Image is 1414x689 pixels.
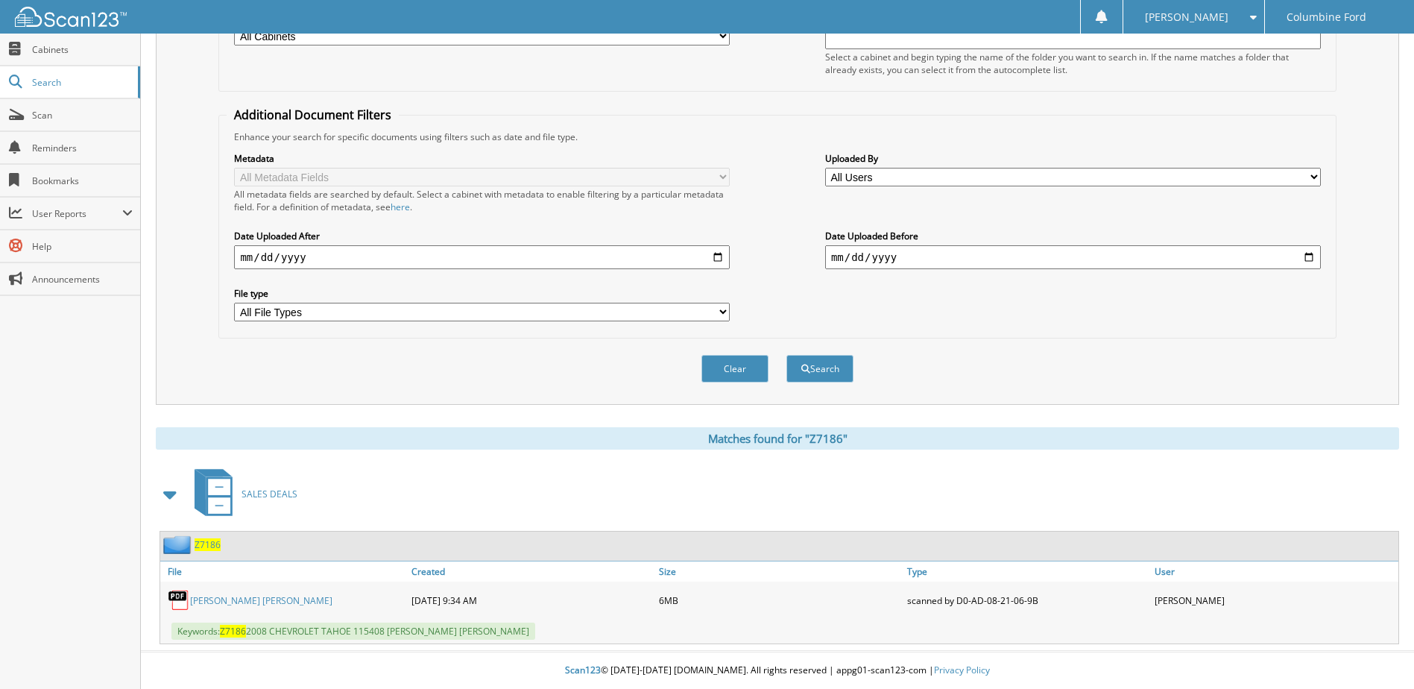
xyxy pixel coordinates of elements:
label: Uploaded By [825,152,1321,165]
span: Keywords: 2008 CHEVROLET TAHOE 115408 [PERSON_NAME] [PERSON_NAME] [171,623,535,640]
span: Z7186 [220,625,246,638]
div: scanned by D0-AD-08-21-06-9B [903,585,1151,615]
a: Type [903,561,1151,582]
button: Search [786,355,853,383]
a: Size [655,561,903,582]
span: Search [32,76,130,89]
div: Matches found for "Z7186" [156,427,1399,450]
span: Scan [32,109,133,122]
span: SALES DEALS [242,488,297,500]
input: end [825,245,1321,269]
span: Reminders [32,142,133,154]
span: Scan123 [565,664,601,676]
span: Bookmarks [32,174,133,187]
div: Enhance your search for specific documents using filters such as date and file type. [227,130,1328,143]
label: Date Uploaded After [234,230,730,242]
div: All metadata fields are searched by default. Select a cabinet with metadata to enable filtering b... [234,188,730,213]
span: Columbine Ford [1287,13,1366,22]
span: Announcements [32,273,133,286]
a: File [160,561,408,582]
button: Clear [701,355,768,383]
a: Z7186 [195,538,221,551]
a: User [1151,561,1398,582]
a: here [391,201,410,213]
label: File type [234,287,730,300]
a: Created [408,561,655,582]
div: [DATE] 9:34 AM [408,585,655,615]
img: folder2.png [163,535,195,554]
legend: Additional Document Filters [227,107,399,123]
a: Privacy Policy [934,664,990,676]
div: [PERSON_NAME] [1151,585,1398,615]
a: SALES DEALS [186,465,297,523]
label: Date Uploaded Before [825,230,1321,242]
input: start [234,245,730,269]
a: [PERSON_NAME] [PERSON_NAME] [190,594,332,607]
img: scan123-logo-white.svg [15,7,127,27]
img: PDF.png [168,589,190,611]
span: Cabinets [32,43,133,56]
span: User Reports [32,207,122,220]
div: Select a cabinet and begin typing the name of the folder you want to search in. If the name match... [825,51,1321,76]
span: Help [32,240,133,253]
label: Metadata [234,152,730,165]
div: 6MB [655,585,903,615]
span: [PERSON_NAME] [1145,13,1228,22]
div: © [DATE]-[DATE] [DOMAIN_NAME]. All rights reserved | appg01-scan123-com | [141,652,1414,689]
